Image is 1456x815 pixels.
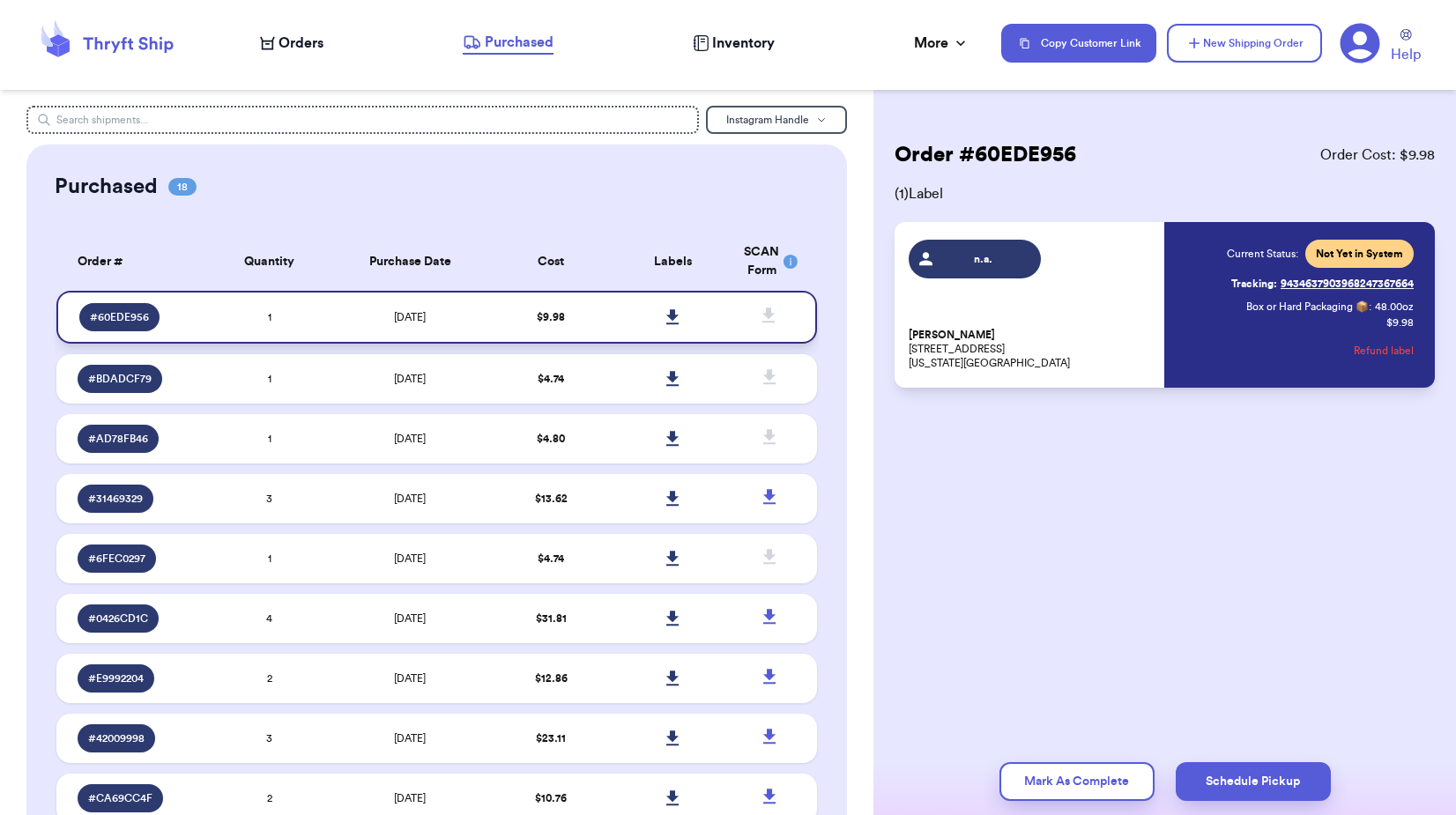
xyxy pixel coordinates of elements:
span: Box or Hard Packaging 📦 [1246,301,1369,312]
p: $ 9.98 [1386,315,1414,330]
span: Order Cost: $ 9.98 [1320,144,1435,166]
h2: Order # 60EDE956 [895,141,1076,169]
span: 3 [266,733,272,744]
span: $ 4.74 [538,553,564,564]
button: Schedule Pickup [1176,762,1331,801]
span: Not Yet in System [1316,247,1403,261]
span: 1 [268,553,271,564]
span: [DATE] [394,553,426,564]
span: 1 [268,312,271,322]
span: $ 10.76 [535,793,567,804]
span: n.a. [941,252,1025,266]
h2: Purchased [55,173,158,201]
span: [DATE] [394,613,426,624]
span: $ 4.74 [538,374,564,384]
p: [STREET_ADDRESS] [US_STATE][GEOGRAPHIC_DATA] [909,328,1154,370]
span: [PERSON_NAME] [909,329,995,342]
button: Copy Customer Link [1001,24,1156,63]
a: Purchased [463,32,553,55]
span: $ 23.11 [536,733,566,744]
span: 1 [268,374,271,384]
span: Help [1391,44,1421,65]
span: Tracking: [1231,277,1277,291]
th: Cost [490,233,612,291]
div: SCAN Form [744,243,796,280]
span: [DATE] [394,433,426,444]
span: 2 [267,793,272,804]
span: Instagram Handle [726,115,809,125]
span: [DATE] [394,312,426,322]
th: Order # [56,233,209,291]
span: [DATE] [394,374,426,384]
span: [DATE] [394,793,426,804]
div: More [914,33,969,54]
span: [DATE] [394,493,426,504]
span: 3 [266,493,272,504]
a: Tracking:9434637903968247367664 [1231,270,1414,298]
span: # BDADCF79 [88,372,152,386]
input: Search shipments... [26,106,700,134]
span: $ 4.80 [537,433,565,444]
span: [DATE] [394,733,426,744]
a: Help [1391,29,1421,65]
span: Current Status: [1227,247,1298,261]
span: Purchased [485,32,553,53]
span: 18 [168,178,197,196]
a: Inventory [693,33,775,54]
th: Labels [612,233,733,291]
span: # 31469329 [88,492,143,506]
span: # 6FEC0297 [88,552,145,566]
button: Instagram Handle [706,106,847,134]
span: $ 31.81 [536,613,567,624]
span: ( 1 ) Label [895,183,1435,204]
span: 1 [268,433,271,444]
span: Orders [279,33,323,54]
span: # CA69CC4F [88,791,152,805]
span: $ 9.98 [537,312,565,322]
th: Quantity [208,233,330,291]
span: # AD78FB46 [88,432,148,446]
span: Inventory [712,33,775,54]
span: # E9992204 [88,671,144,685]
button: Mark As Complete [999,762,1155,801]
span: # 42009998 [88,731,145,745]
span: 4 [266,613,272,624]
span: $ 13.62 [535,493,568,504]
span: [DATE] [394,673,426,684]
th: Purchase Date [331,233,490,291]
a: Orders [260,33,323,54]
span: # 0426CD1C [88,611,148,626]
span: # 60EDE956 [90,310,149,324]
span: 2 [267,673,272,684]
span: 48.00 oz [1375,300,1414,314]
span: : [1369,300,1371,314]
span: $ 12.86 [535,673,568,684]
button: Refund label [1354,331,1414,370]
button: New Shipping Order [1167,24,1322,63]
